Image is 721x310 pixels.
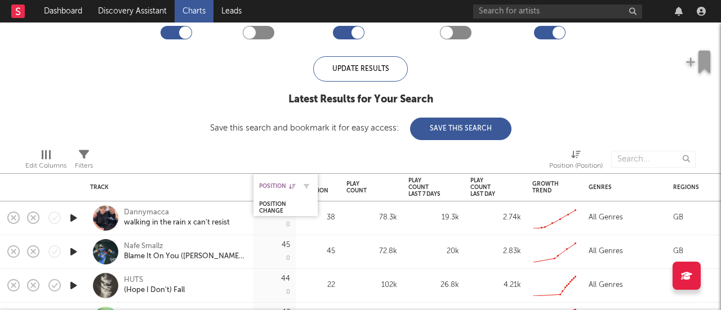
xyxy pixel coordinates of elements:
[25,159,66,173] div: Edit Columns
[346,211,397,224] div: 78.3k
[346,245,397,258] div: 72.8k
[301,245,335,258] div: 45
[25,145,66,178] div: Edit Columns
[408,211,459,224] div: 19.3k
[611,151,696,168] input: Search...
[470,211,521,224] div: 2.74k
[124,275,185,295] a: HUTS(Hope I Don't) Fall
[532,181,560,194] div: Growth Trend
[210,93,511,106] div: Latest Results for Your Search
[281,275,290,282] div: 44
[549,145,603,178] div: Position (Position)
[470,245,521,258] div: 2.83k
[90,184,242,191] div: Track
[259,183,295,190] div: Position
[210,124,511,132] div: Save this search and bookmark it for easy access:
[673,211,683,224] div: GB
[301,211,335,224] div: 38
[473,5,642,19] input: Search for artists
[589,245,623,258] div: All Genres
[673,184,713,191] div: Regions
[301,181,312,192] button: Filter by Position
[124,218,230,228] div: walking in the rain x can't resist
[589,211,623,224] div: All Genres
[75,145,93,178] div: Filters
[286,222,290,228] div: 0
[410,118,511,140] button: Save This Search
[408,177,442,197] div: Play Count Last 7 Days
[470,278,521,292] div: 4.21k
[470,177,504,197] div: Play Count Last Day
[301,278,335,292] div: 22
[673,245,683,258] div: GB
[286,255,290,262] div: 0
[124,251,245,262] div: Blame It On You ([PERSON_NAME] Remix)
[124,285,185,295] div: (Hope I Don't) Fall
[124,208,169,218] div: Dannymacca
[282,241,290,249] div: 45
[346,181,380,194] div: Play Count
[589,184,656,191] div: Genres
[286,289,290,295] div: 0
[346,278,397,292] div: 102k
[259,201,295,214] div: Position Change
[124,241,163,251] div: Nafe Smallz
[408,278,459,292] div: 26.8k
[124,275,185,285] div: HUTS
[408,245,459,258] div: 20k
[313,56,408,82] div: Update Results
[75,159,93,173] div: Filters
[549,159,603,173] div: Position (Position)
[589,278,623,292] div: All Genres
